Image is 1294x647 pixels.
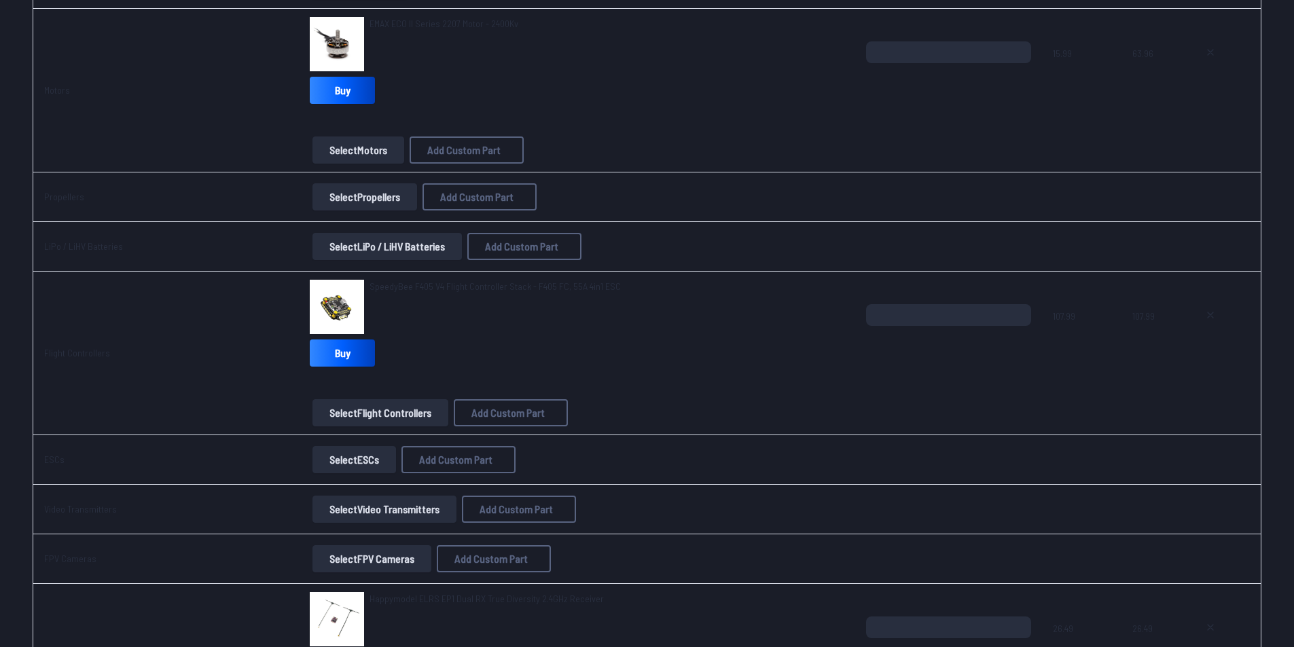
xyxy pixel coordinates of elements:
[310,339,375,367] a: Buy
[44,454,65,465] a: ESCs
[1132,41,1172,107] span: 63.96
[310,183,420,210] a: SelectPropellers
[310,17,364,71] img: image
[44,347,110,358] a: Flight Controllers
[370,593,604,604] span: Happymodel ELRS EP1 Dual RX True Diversity 2.4GHz Receiver
[1053,41,1111,107] span: 15.99
[471,407,545,418] span: Add Custom Part
[310,592,364,646] img: image
[310,233,465,260] a: SelectLiPo / LiHV Batteries
[1053,304,1111,369] span: 107.99
[440,191,514,202] span: Add Custom Part
[312,399,448,426] button: SelectFlight Controllers
[312,496,456,523] button: SelectVideo Transmitters
[467,233,581,260] button: Add Custom Part
[427,145,501,155] span: Add Custom Part
[310,280,364,334] img: image
[310,399,451,426] a: SelectFlight Controllers
[44,191,84,202] a: Propellers
[401,446,516,473] button: Add Custom Part
[454,553,528,564] span: Add Custom Part
[312,136,404,164] button: SelectMotors
[437,545,551,572] button: Add Custom Part
[370,17,518,31] a: EMAX ECO II Series 2207 Motor - 2400Kv
[423,183,537,210] button: Add Custom Part
[410,136,524,164] button: Add Custom Part
[370,280,621,292] span: SpeedyBee F405 V4 Flight Controller Stack - F405 FC, 55A 4in1 ESC
[1132,304,1172,369] span: 107.99
[462,496,576,523] button: Add Custom Part
[485,241,558,252] span: Add Custom Part
[480,504,553,515] span: Add Custom Part
[312,446,396,473] button: SelectESCs
[310,136,407,164] a: SelectMotors
[454,399,568,426] button: Add Custom Part
[312,183,417,210] button: SelectPropellers
[310,446,399,473] a: SelectESCs
[312,545,431,572] button: SelectFPV Cameras
[419,454,492,465] span: Add Custom Part
[310,77,375,104] a: Buy
[312,233,462,260] button: SelectLiPo / LiHV Batteries
[310,496,459,523] a: SelectVideo Transmitters
[44,84,70,96] a: Motors
[310,545,434,572] a: SelectFPV Cameras
[370,280,621,293] a: SpeedyBee F405 V4 Flight Controller Stack - F405 FC, 55A 4in1 ESC
[44,553,96,564] a: FPV Cameras
[370,18,518,29] span: EMAX ECO II Series 2207 Motor - 2400Kv
[44,240,123,252] a: LiPo / LiHV Batteries
[44,503,117,515] a: Video Transmitters
[370,592,604,606] a: Happymodel ELRS EP1 Dual RX True Diversity 2.4GHz Receiver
